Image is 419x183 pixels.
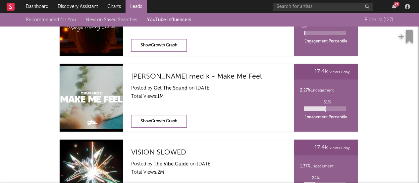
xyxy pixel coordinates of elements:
div: views / day [298,144,350,152]
span: Blocklist [365,18,393,22]
div: 21 [394,2,399,7]
div: ShowGrowth Graph [131,115,187,128]
div: Engagement [300,87,334,94]
span: 17.4k [314,68,328,76]
p: 24 % [312,174,338,182]
a: New on Saved Searches [86,18,137,22]
span: 17.4k [314,144,328,152]
span: 1.37 % [300,164,310,168]
div: Engagement Percentile [298,37,354,45]
div: Posted by on [DATE] [131,84,280,92]
div: Engagement [300,162,334,170]
a: VISION SLOWED [131,149,280,156]
input: Search for artists [273,3,373,11]
div: Total Views: 1M [131,92,280,101]
a: Get The Sound [154,84,187,92]
div: Total Views: 2M [131,168,280,177]
a: Recommended for You [26,18,76,22]
a: [PERSON_NAME] med k - Make Me Feel [131,73,280,81]
div: ShowGrowth Graph [131,39,187,52]
a: The Vibe Guide [154,160,188,168]
span: ( 127 ) [384,16,393,24]
span: 2.27 % [300,89,311,92]
button: 21 [392,4,396,9]
p: 51 % [324,98,350,106]
div: views / day [298,68,350,76]
div: Posted by on [DATE] [131,160,280,168]
div: Engagement Percentile [298,113,354,121]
